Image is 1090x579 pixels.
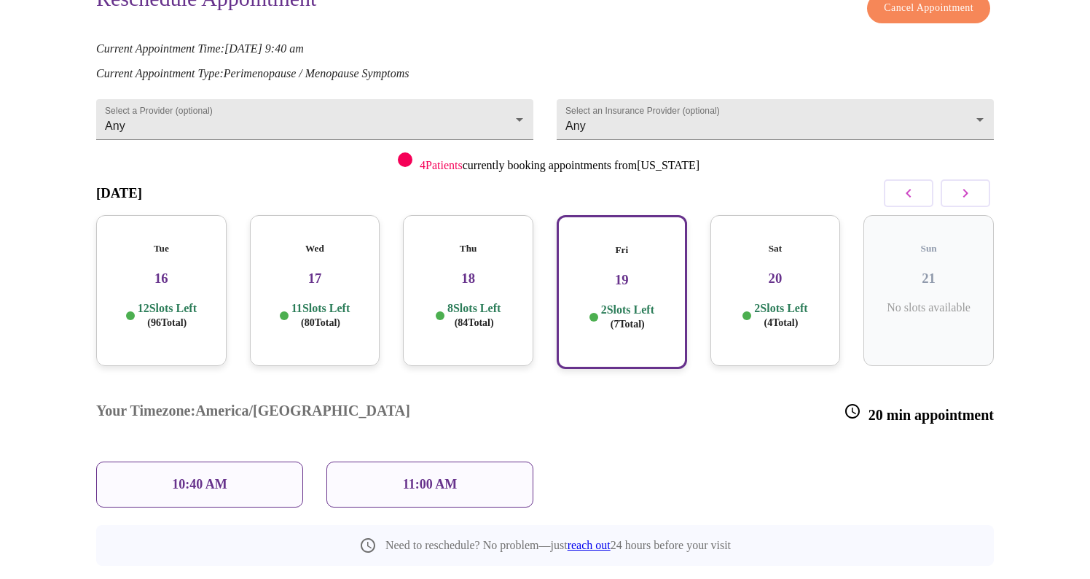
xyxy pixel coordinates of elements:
[108,271,215,287] h3: 16
[403,477,458,492] p: 11:00 AM
[96,67,409,79] em: Current Appointment Type: Perimenopause / Menopause Symptoms
[291,301,350,330] p: 11 Slots Left
[570,244,674,256] h5: Fri
[722,243,829,254] h5: Sat
[844,403,994,424] h3: 20 min appointment
[568,539,611,551] a: reach out
[601,303,654,331] p: 2 Slots Left
[96,403,410,424] h3: Your Timezone: America/[GEOGRAPHIC_DATA]
[262,243,369,254] h5: Wed
[108,243,215,254] h5: Tue
[557,99,994,140] div: Any
[611,319,645,330] span: ( 7 Total)
[754,301,807,330] p: 2 Slots Left
[262,271,369,287] h3: 17
[147,317,187,328] span: ( 96 Total)
[138,301,197,330] p: 12 Slots Left
[447,301,501,330] p: 8 Slots Left
[172,477,227,492] p: 10:40 AM
[764,317,798,328] span: ( 4 Total)
[96,99,533,140] div: Any
[722,271,829,287] h3: 20
[415,243,522,254] h5: Thu
[96,185,142,201] h3: [DATE]
[415,271,522,287] h3: 18
[96,42,304,55] em: Current Appointment Time: [DATE] 9:40 am
[875,243,982,254] h5: Sun
[570,272,674,288] h3: 19
[875,301,982,314] p: No slots available
[385,539,731,552] p: Need to reschedule? No problem—just 24 hours before your visit
[420,159,699,172] p: currently booking appointments from [US_STATE]
[455,317,494,328] span: ( 84 Total)
[301,317,340,328] span: ( 80 Total)
[875,271,982,287] h3: 21
[420,159,463,171] span: 4 Patients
